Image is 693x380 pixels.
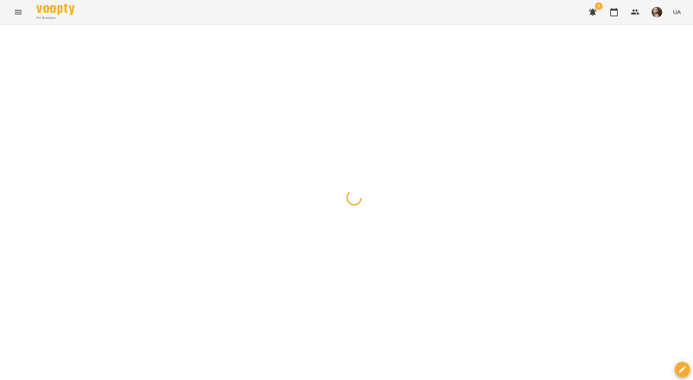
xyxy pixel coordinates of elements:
button: UA [670,5,684,19]
span: UA [673,8,681,16]
span: For Business [36,16,74,20]
img: Voopty Logo [36,4,74,15]
span: 8 [595,2,603,10]
button: Menu [9,3,27,21]
img: 11ae2f933a9898bf6e312c35cd936515.jpg [652,7,662,17]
